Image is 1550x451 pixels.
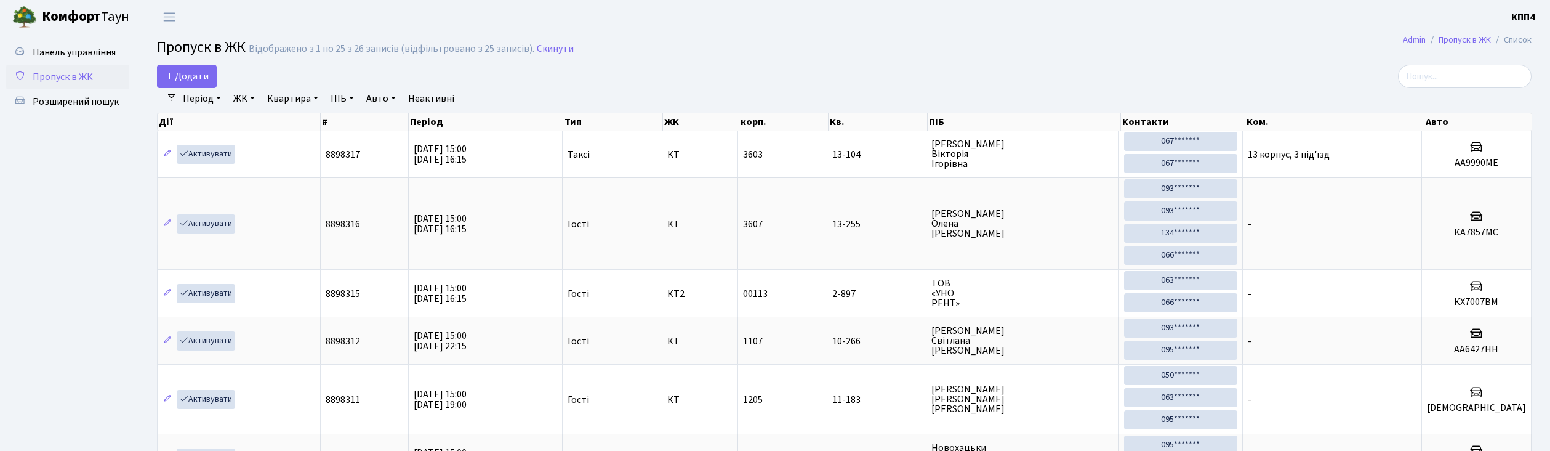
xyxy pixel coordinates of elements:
a: КПП4 [1511,10,1535,25]
b: КПП4 [1511,10,1535,24]
span: - [1248,335,1251,348]
span: Пропуск в ЖК [157,36,246,58]
span: - [1248,217,1251,231]
a: Скинути [537,43,574,55]
a: Пропуск в ЖК [1439,33,1491,46]
span: 13-104 [832,150,921,160]
a: Період [178,88,226,109]
span: Пропуск в ЖК [33,70,93,84]
span: КТ2 [667,289,733,299]
th: Авто [1424,113,1532,131]
a: Активувати [177,390,235,409]
th: ПІБ [928,113,1121,131]
span: Гості [568,289,589,299]
span: 2-897 [832,289,921,299]
span: [PERSON_NAME] Олена [PERSON_NAME] [931,209,1114,238]
span: 1205 [743,393,763,407]
h5: КА7857МС [1427,227,1526,238]
span: 8898311 [326,393,360,407]
span: Таун [42,7,129,28]
span: Додати [165,70,209,83]
span: [DATE] 15:00 [DATE] 19:00 [414,388,467,412]
span: [PERSON_NAME] Світлана [PERSON_NAME] [931,326,1114,356]
span: КТ [667,395,733,405]
a: ЖК [228,88,260,109]
th: Ком. [1245,113,1424,131]
span: [PERSON_NAME] Вікторія Ігорівна [931,139,1114,169]
a: Квартира [262,88,323,109]
th: Контакти [1121,113,1245,131]
span: 11-183 [832,395,921,405]
span: 3603 [743,148,763,161]
th: Кв. [829,113,928,131]
span: 00113 [743,287,768,301]
span: - [1248,287,1251,301]
li: Список [1491,33,1532,47]
h5: AA9990MЕ [1427,157,1526,169]
a: Активувати [177,331,235,351]
h5: КХ7007ВМ [1427,296,1526,308]
h5: [DEMOGRAPHIC_DATA] [1427,402,1526,414]
span: 10-266 [832,336,921,346]
span: ТОВ «УНО РЕНТ» [931,278,1114,308]
nav: breadcrumb [1384,27,1550,53]
a: Пропуск в ЖК [6,65,129,89]
a: Admin [1403,33,1426,46]
span: [DATE] 15:00 [DATE] 16:15 [414,142,467,166]
th: корп. [739,113,829,131]
a: Додати [157,65,217,88]
span: 3607 [743,217,763,231]
a: Активувати [177,214,235,234]
th: ЖК [663,113,739,131]
h5: АА6427НН [1427,344,1526,356]
b: Комфорт [42,7,101,26]
a: Активувати [177,145,235,164]
a: ПІБ [326,88,359,109]
span: 8898317 [326,148,360,161]
th: # [321,113,409,131]
span: 13-255 [832,219,921,229]
span: 13 корпус, 3 під'їзд [1248,148,1330,161]
span: 1107 [743,335,763,348]
span: 8898315 [326,287,360,301]
span: [DATE] 15:00 [DATE] 22:15 [414,329,467,353]
span: - [1248,393,1251,407]
span: Розширений пошук [33,95,119,108]
button: Переключити навігацію [154,7,185,27]
th: Тип [563,113,663,131]
span: КТ [667,150,733,160]
span: 8898316 [326,217,360,231]
th: Дії [158,113,321,131]
span: КТ [667,219,733,229]
span: Таксі [568,150,590,160]
a: Активувати [177,284,235,303]
img: logo.png [12,5,37,30]
span: КТ [667,336,733,346]
span: Гості [568,336,589,346]
a: Неактивні [403,88,459,109]
a: Панель управління [6,40,129,65]
a: Розширений пошук [6,89,129,114]
th: Період [409,113,563,131]
span: [DATE] 15:00 [DATE] 16:15 [414,212,467,236]
span: Панель управління [33,46,116,59]
span: 8898312 [326,335,360,348]
span: [DATE] 15:00 [DATE] 16:15 [414,282,467,306]
span: [PERSON_NAME] [PERSON_NAME] [PERSON_NAME] [931,384,1114,414]
a: Авто [361,88,401,109]
span: Гості [568,395,589,405]
input: Пошук... [1398,65,1532,88]
span: Гості [568,219,589,229]
div: Відображено з 1 по 25 з 26 записів (відфільтровано з 25 записів). [249,43,534,55]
